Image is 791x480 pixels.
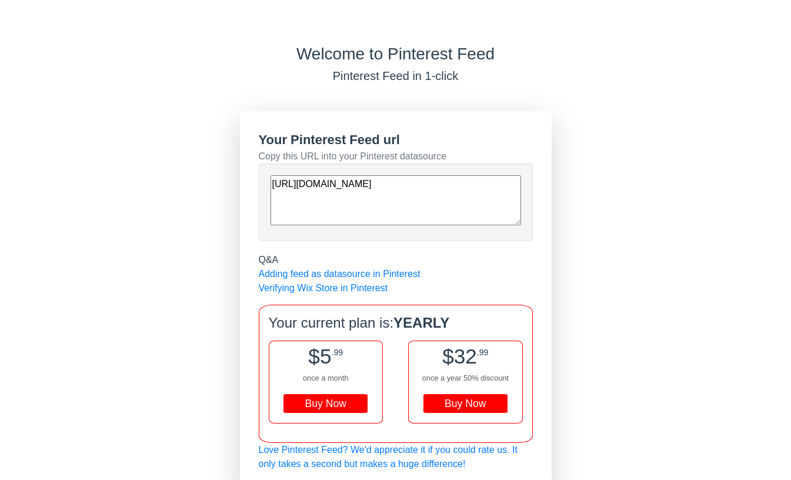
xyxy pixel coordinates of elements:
[283,394,368,413] div: Buy Now
[259,130,533,149] div: Your Pinterest Feed url
[409,372,522,384] div: once a year 50% discount
[269,372,382,384] div: once a month
[259,269,420,279] a: Adding feed as datasource in Pinterest
[259,253,533,267] div: Q&A
[269,315,523,332] h4: Your current plan is:
[393,315,449,331] b: YEARLY
[259,149,533,164] div: Copy this URL into your Pinterest datasource
[259,445,518,469] a: Love Pinterest Feed? We'd appreciate it if you could rate us. It only takes a second but makes a ...
[308,345,331,368] span: $5
[423,394,508,413] div: Buy Now
[477,348,489,357] span: .99
[259,283,388,293] a: Verifying Wix Store in Pinterest
[442,345,477,368] span: $32
[331,348,343,357] span: .99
